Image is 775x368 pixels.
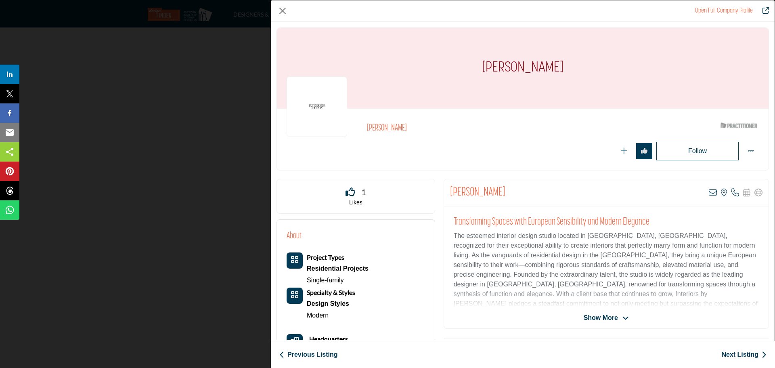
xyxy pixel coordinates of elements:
button: Redirect to login [656,142,739,160]
h1: [PERSON_NAME] [482,28,563,109]
div: Styles that range from contemporary to Victorian to meet any aesthetic vision. [307,298,355,310]
a: Design Styles [307,298,355,310]
div: Types of projects range from simple residential renovations to highly complex commercial initiati... [307,263,369,275]
b: Project Types [307,253,344,261]
b: Specialty & Styles [307,288,355,296]
img: ASID Qualified Practitioners [721,120,757,130]
button: Category Icon [287,288,303,304]
button: Redirect to login page [636,143,652,159]
a: Redirect to anna-popov [757,6,769,16]
a: Residential Projects [307,263,369,275]
button: More Options [743,143,759,159]
img: anna-popov logo [287,76,347,137]
h2: [PERSON_NAME] [367,123,589,134]
a: Next Listing [721,350,767,360]
a: Redirect to anna-popov [695,8,753,14]
b: Headquarters [309,334,348,344]
a: Previous Listing [279,350,337,360]
h2: Anna Popov [450,185,505,200]
span: Show More [584,313,618,323]
p: The esteemed interior design studio located in [GEOGRAPHIC_DATA], [GEOGRAPHIC_DATA], recognized f... [454,231,759,318]
a: Specialty & Styles [307,289,355,296]
button: Close [276,5,289,17]
button: Headquarter icon [287,334,303,350]
button: Redirect to login page [616,143,632,159]
p: Likes [287,199,425,207]
a: Project Types [307,254,344,261]
a: Single-family [307,277,344,284]
span: 1 [361,186,366,198]
h2: Transforming Spaces with European Sensibility and Modern Elegance [454,216,759,228]
h2: About [287,229,302,243]
button: Category Icon [287,252,303,269]
a: Modern [307,312,329,319]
